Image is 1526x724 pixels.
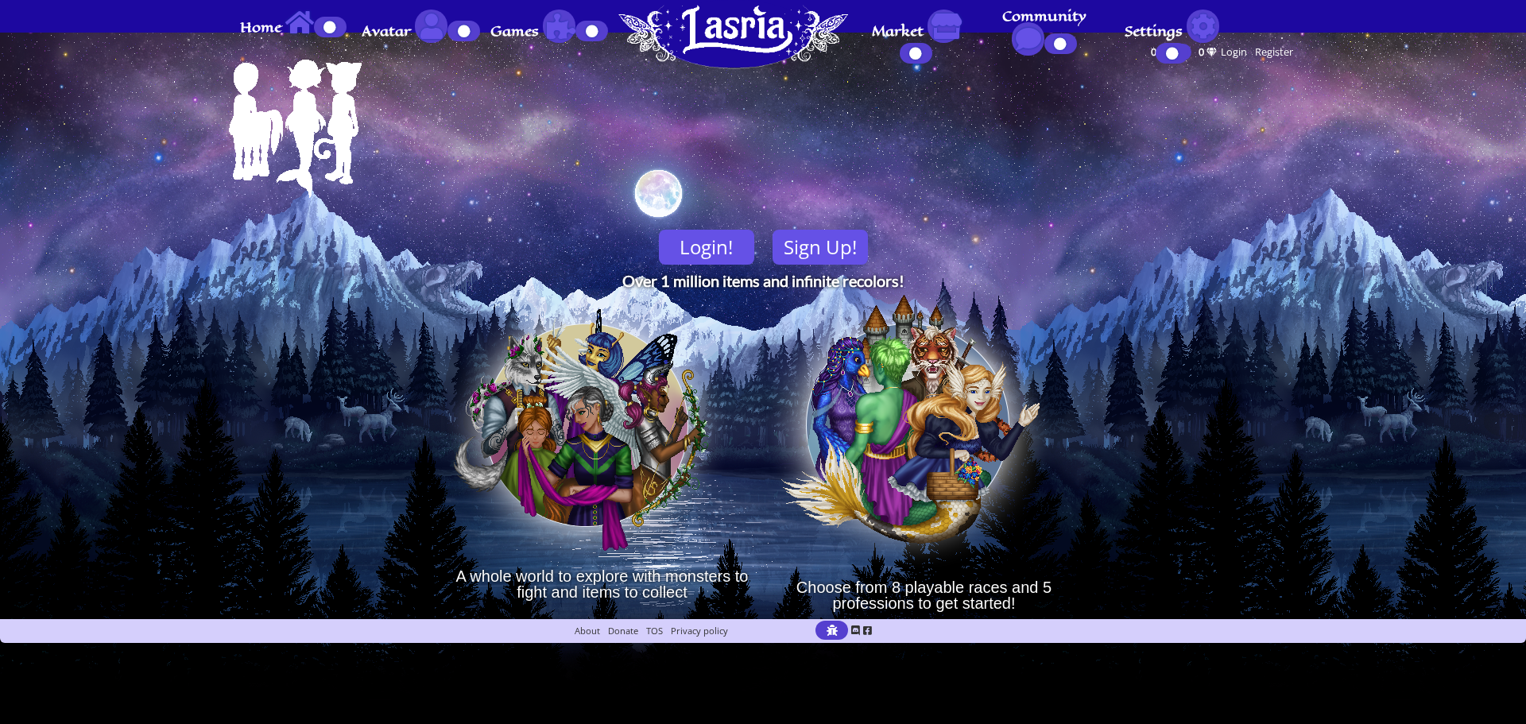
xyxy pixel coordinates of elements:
h2: A whole world to explore with monsters to fight and items to collect [441,568,763,600]
a: Sign Up! [773,230,868,265]
span: Community [1002,10,1086,22]
a: 0 [1194,41,1217,63]
a: Avatar [229,189,369,200]
span: Market [872,25,924,37]
span: Home [240,21,281,33]
a: Register [1251,41,1297,63]
span: Games [490,25,539,37]
a: About [575,625,600,637]
img: Various Lasria Species [763,288,1050,575]
a: Donate [608,625,638,637]
img: Various Lasria Professions [441,288,728,564]
a: Privacy policy [671,625,728,637]
span: Avatar [362,25,411,37]
a: TOS [646,625,663,637]
a: Report Bug [815,622,848,637]
h2: Choose from 8 playable races and 5 professions to get started! [763,579,1085,611]
a: 0 [1146,41,1191,63]
a: Login [1217,41,1251,63]
img: Default Avatar [229,56,369,198]
a: Home [614,68,852,141]
span: 0 [1151,45,1156,59]
span: 0 [1199,45,1204,59]
h1: Over 1 million items and infinite recolors! [441,222,1085,288]
span: Settings [1125,25,1183,37]
a: Login! [659,230,754,265]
